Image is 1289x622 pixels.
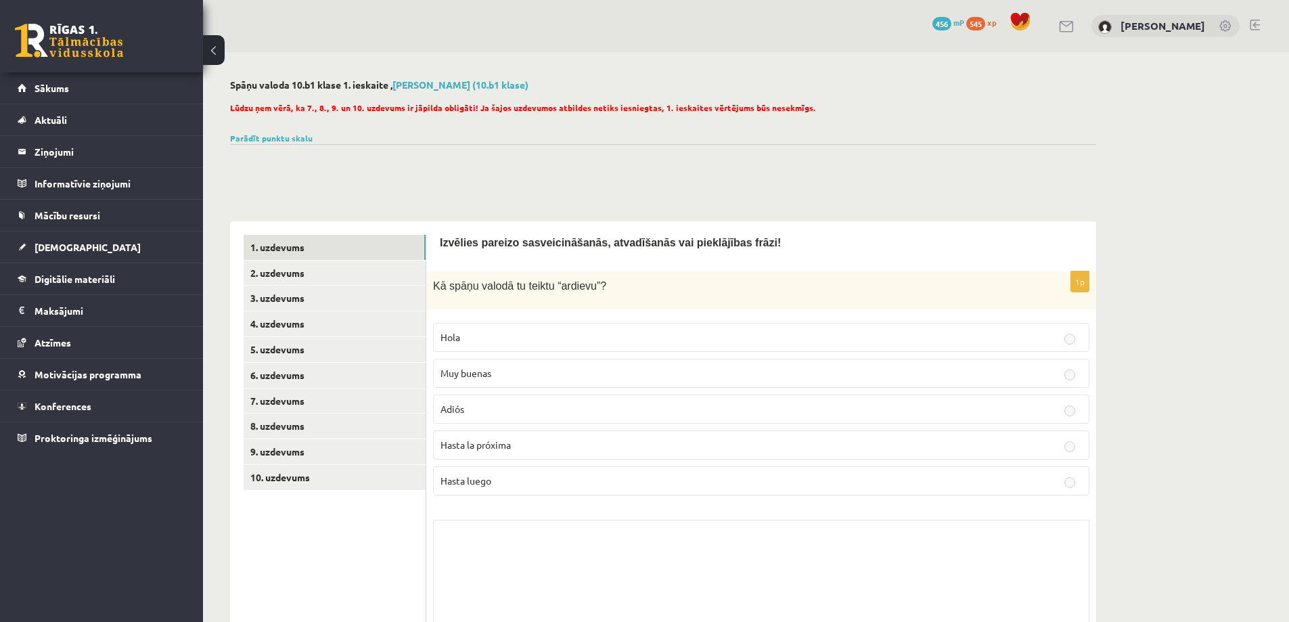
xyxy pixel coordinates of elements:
input: Adiós [1064,405,1075,416]
span: 456 [932,17,951,30]
legend: Ziņojumi [35,136,186,167]
span: Konferences [35,400,91,412]
p: 1p [1070,271,1089,292]
span: Mācību resursi [35,209,100,221]
a: 8. uzdevums [244,414,426,439]
a: [PERSON_NAME] (10.b1 klase) [392,79,528,91]
a: 6. uzdevums [244,363,426,388]
span: Adiós [440,403,464,415]
a: 4. uzdevums [244,311,426,336]
a: 1. uzdevums [244,235,426,260]
span: Digitālie materiāli [35,273,115,285]
input: Hasta la próxima [1064,441,1075,452]
span: Aktuāli [35,114,67,126]
a: Konferences [18,391,186,422]
input: Hola [1064,334,1075,345]
a: Proktoringa izmēģinājums [18,422,186,453]
legend: Maksājumi [35,295,186,326]
a: 10. uzdevums [244,465,426,490]
span: 545 [966,17,985,30]
a: Ziņojumi [18,136,186,167]
a: 9. uzdevums [244,439,426,464]
h2: Spāņu valoda 10.b1 klase 1. ieskaite , [230,79,1096,91]
a: [PERSON_NAME] [1121,19,1205,32]
a: 5. uzdevums [244,337,426,362]
a: 545 xp [966,17,1003,28]
span: Hasta luego [440,474,491,487]
a: Aktuāli [18,104,186,135]
a: 3. uzdevums [244,286,426,311]
span: Sākums [35,82,69,94]
span: Proktoringa izmēģinājums [35,432,152,444]
a: Digitālie materiāli [18,263,186,294]
a: Sākums [18,72,186,104]
span: Hasta la próxima [440,439,511,451]
span: Muy buenas [440,367,491,379]
a: Rīgas 1. Tālmācības vidusskola [15,24,123,58]
a: Maksājumi [18,295,186,326]
span: mP [953,17,964,28]
a: 7. uzdevums [244,388,426,414]
span: Kā spāņu valodā tu teiktu “ardievu”? [433,280,606,292]
span: Motivācijas programma [35,368,141,380]
a: [DEMOGRAPHIC_DATA] [18,231,186,263]
a: Motivācijas programma [18,359,186,390]
a: Informatīvie ziņojumi [18,168,186,199]
span: Hola [440,331,460,343]
input: Hasta luego [1064,477,1075,488]
span: Atzīmes [35,336,71,349]
a: Mācību resursi [18,200,186,231]
span: xp [987,17,996,28]
input: Muy buenas [1064,370,1075,380]
span: Lūdzu ņem vērā, ka 7., 8., 9. un 10. uzdevums ir jāpilda obligāti! Ja šajos uzdevumos atbildes ne... [230,102,816,113]
span: [DEMOGRAPHIC_DATA] [35,241,141,253]
a: Atzīmes [18,327,186,358]
a: 456 mP [932,17,964,28]
a: 2. uzdevums [244,261,426,286]
img: Martins Birkmanis [1098,20,1112,34]
legend: Informatīvie ziņojumi [35,168,186,199]
span: Izvēlies pareizo sasveicināšanās, atvadīšanās vai pieklājības frāzi! [440,237,781,248]
a: Parādīt punktu skalu [230,133,313,143]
